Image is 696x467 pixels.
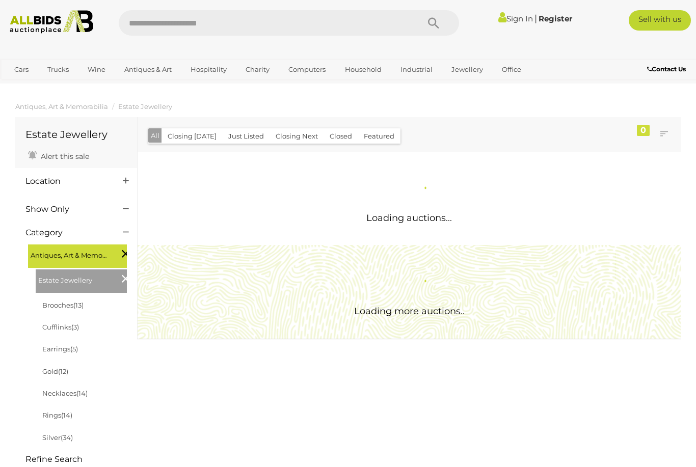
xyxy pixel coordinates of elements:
a: Alert this sale [25,148,92,163]
a: Antiques & Art [118,61,178,78]
span: | [534,13,537,24]
a: Cufflinks(3) [42,323,79,331]
span: (13) [73,301,84,309]
div: 0 [637,125,650,136]
h4: Show Only [25,205,108,214]
button: Just Listed [222,128,270,144]
button: Closed [324,128,358,144]
a: Earrings(5) [42,345,78,353]
a: Cars [8,61,35,78]
h1: Estate Jewellery [25,129,127,140]
a: Computers [282,61,332,78]
span: Loading auctions... [366,212,452,224]
a: [GEOGRAPHIC_DATA] [47,78,133,95]
h4: Location [25,177,108,186]
a: Rings(14) [42,411,72,419]
span: Antiques, Art & Memorabilia [31,247,107,261]
a: Gold(12) [42,367,68,375]
button: Closing [DATE] [162,128,223,144]
a: Register [539,14,572,23]
span: (14) [76,389,88,397]
span: Estate Jewellery [38,272,115,286]
a: Brooches(13) [42,301,84,309]
a: Office [495,61,528,78]
button: Featured [358,128,400,144]
span: (14) [61,411,72,419]
b: Contact Us [647,65,686,73]
button: Closing Next [270,128,324,144]
button: Search [408,10,459,36]
a: Wine [81,61,112,78]
a: Necklaces(14) [42,389,88,397]
a: Charity [239,61,276,78]
a: Trucks [41,61,75,78]
span: (12) [58,367,68,375]
span: Alert this sale [38,152,89,161]
a: Household [338,61,388,78]
span: (5) [70,345,78,353]
span: (34) [61,433,73,442]
a: Contact Us [647,64,688,75]
a: Silver(34) [42,433,73,442]
a: Antiques, Art & Memorabilia [15,102,108,111]
a: Jewellery [445,61,490,78]
a: Sign In [498,14,533,23]
a: Industrial [394,61,439,78]
a: Sell with us [629,10,691,31]
span: Loading more auctions.. [354,306,465,317]
span: (3) [71,323,79,331]
a: Estate Jewellery [118,102,172,111]
a: Hospitality [184,61,233,78]
button: All [148,128,162,143]
h4: Category [25,228,108,237]
h4: Refine Search [25,455,135,464]
img: Allbids.com.au [5,10,98,34]
a: Sports [8,78,42,95]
